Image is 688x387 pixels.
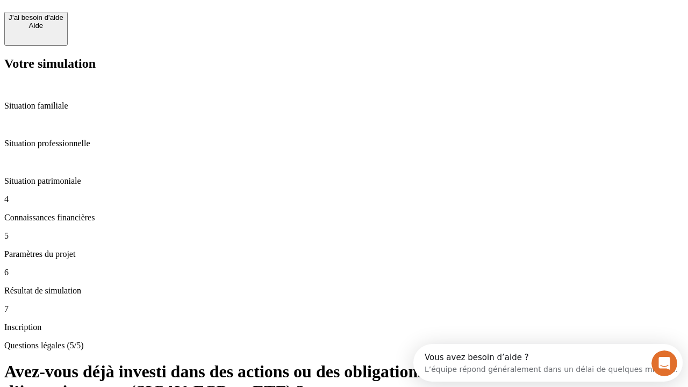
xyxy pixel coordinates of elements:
[4,341,684,350] p: Questions légales (5/5)
[4,268,684,277] p: 6
[11,9,264,18] div: Vous avez besoin d’aide ?
[4,56,684,71] h2: Votre simulation
[4,286,684,296] p: Résultat de simulation
[651,350,677,376] iframe: Intercom live chat
[4,231,684,241] p: 5
[4,304,684,314] p: 7
[4,101,684,111] p: Situation familiale
[4,12,68,46] button: J’ai besoin d'aideAide
[9,21,63,30] div: Aide
[4,249,684,259] p: Paramètres du projet
[4,213,684,223] p: Connaissances financières
[9,13,63,21] div: J’ai besoin d'aide
[4,139,684,148] p: Situation professionnelle
[4,195,684,204] p: 4
[11,18,264,29] div: L’équipe répond généralement dans un délai de quelques minutes.
[413,344,683,382] iframe: Intercom live chat discovery launcher
[4,322,684,332] p: Inscription
[4,4,296,34] div: Ouvrir le Messenger Intercom
[4,176,684,186] p: Situation patrimoniale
